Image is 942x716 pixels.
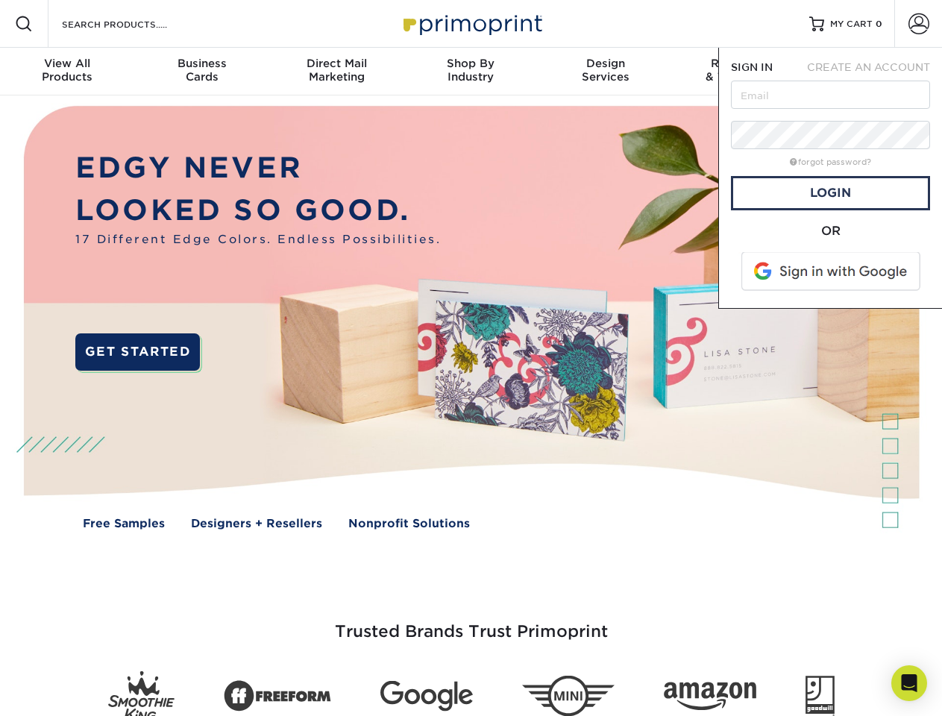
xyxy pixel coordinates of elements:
span: Resources [673,57,807,70]
img: Amazon [664,682,756,711]
span: Direct Mail [269,57,404,70]
iframe: Google Customer Reviews [4,671,127,711]
a: Shop ByIndustry [404,48,538,95]
div: & Templates [673,57,807,84]
div: Marketing [269,57,404,84]
a: Login [731,176,930,210]
div: Cards [134,57,269,84]
span: MY CART [830,18,873,31]
a: Resources& Templates [673,48,807,95]
img: Google [380,681,473,712]
img: Goodwill [806,676,835,716]
a: DesignServices [538,48,673,95]
span: Design [538,57,673,70]
div: Open Intercom Messenger [891,665,927,701]
a: GET STARTED [75,333,200,371]
p: LOOKED SO GOOD. [75,189,441,232]
p: EDGY NEVER [75,147,441,189]
span: 0 [876,19,882,29]
div: OR [731,222,930,240]
span: CREATE AN ACCOUNT [807,61,930,73]
a: Designers + Resellers [191,515,322,533]
span: SIGN IN [731,61,773,73]
a: Direct MailMarketing [269,48,404,95]
div: Services [538,57,673,84]
h3: Trusted Brands Trust Primoprint [35,586,908,659]
span: 17 Different Edge Colors. Endless Possibilities. [75,231,441,248]
img: Primoprint [397,7,546,40]
input: Email [731,81,930,109]
a: Nonprofit Solutions [348,515,470,533]
input: SEARCH PRODUCTS..... [60,15,206,33]
a: forgot password? [790,157,871,167]
div: Industry [404,57,538,84]
a: Free Samples [83,515,165,533]
span: Business [134,57,269,70]
span: Shop By [404,57,538,70]
a: BusinessCards [134,48,269,95]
